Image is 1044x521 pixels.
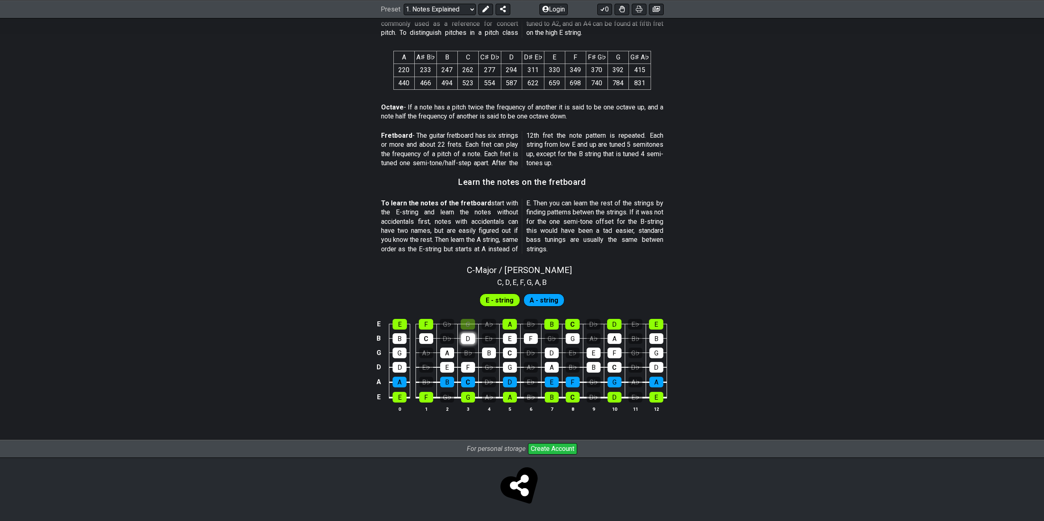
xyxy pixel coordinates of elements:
td: 494 [436,77,457,89]
div: B [482,348,496,358]
div: G [649,348,663,358]
div: G [393,348,407,358]
div: B [649,333,663,344]
div: A♭ [628,377,642,387]
div: A [545,362,559,373]
div: G [461,392,475,403]
div: G♭ [482,362,496,373]
td: D [374,360,384,375]
div: G [461,319,475,330]
strong: To learn the notes of the fretboard [381,199,491,207]
td: 740 [586,77,608,89]
td: 466 [414,77,436,89]
div: A [649,377,663,387]
div: C [566,392,580,403]
div: D [608,392,621,403]
div: F [608,348,621,358]
div: B♭ [628,333,642,344]
div: A [503,392,517,403]
button: Create image [649,3,664,15]
th: A [393,51,414,64]
th: 12 [646,405,667,413]
td: 698 [565,77,586,89]
button: Login [539,3,568,15]
td: 311 [522,64,544,77]
td: 587 [501,77,522,89]
td: 554 [478,77,501,89]
th: G♯ A♭ [628,51,651,64]
span: C [497,277,502,288]
span: First enable full edit mode to edit [486,294,514,306]
span: D [505,277,510,288]
td: 415 [628,64,651,77]
th: 2 [436,405,457,413]
div: F [419,319,433,330]
div: B [544,319,559,330]
span: G [527,277,532,288]
div: D [393,362,407,373]
div: B♭ [566,362,580,373]
div: D [607,319,621,330]
td: A [374,375,384,390]
span: First enable full edit mode to edit [530,294,558,306]
button: Share Preset [496,3,510,15]
div: G♭ [440,319,454,330]
th: 9 [583,405,604,413]
button: Create Account [528,443,577,455]
div: D♭ [587,392,601,403]
div: C [419,333,433,344]
div: D♭ [440,333,454,344]
td: 294 [501,64,522,77]
div: D♭ [628,362,642,373]
span: C - Major / [PERSON_NAME] [467,265,572,275]
th: 11 [625,405,646,413]
td: 247 [436,64,457,77]
div: D♭ [586,319,601,330]
td: 831 [628,77,651,89]
section: Scale pitch classes [493,275,551,288]
div: E [545,377,559,387]
p: start with the E-string and learn the notes without accidentals first, notes with accidentals can... [381,199,663,254]
div: D [461,333,475,344]
div: E [649,319,663,330]
select: Preset [404,3,476,15]
div: D [503,377,517,387]
i: For personal storage [467,445,525,453]
div: A♭ [587,333,601,344]
td: 220 [393,64,414,77]
div: E [649,392,663,403]
div: E [440,362,454,373]
div: E♭ [524,377,538,387]
th: D [501,51,522,64]
div: E♭ [628,392,642,403]
div: F [524,333,538,344]
td: 233 [414,64,436,77]
td: 622 [522,77,544,89]
td: 392 [608,64,628,77]
div: E [503,333,517,344]
strong: Fretboard [381,132,412,139]
div: G [608,377,621,387]
th: C [457,51,478,64]
span: F [520,277,524,288]
button: Print [632,3,647,15]
td: 262 [457,64,478,77]
strong: Octave [381,103,404,111]
div: B♭ [461,348,475,358]
div: A [393,377,407,387]
div: G [503,362,517,373]
div: C [503,348,517,358]
span: , [532,277,535,288]
th: A♯ B♭ [414,51,436,64]
th: 5 [499,405,520,413]
span: B [542,277,547,288]
div: B♭ [523,319,538,330]
p: - The guitar fretboard has six strings or more and about 22 frets. Each fret can play the frequen... [381,131,663,168]
div: B♭ [524,392,538,403]
th: E [544,51,565,64]
div: C [461,377,475,387]
div: D [545,348,559,358]
td: E [374,389,384,405]
div: A♭ [482,319,496,330]
span: , [524,277,527,288]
